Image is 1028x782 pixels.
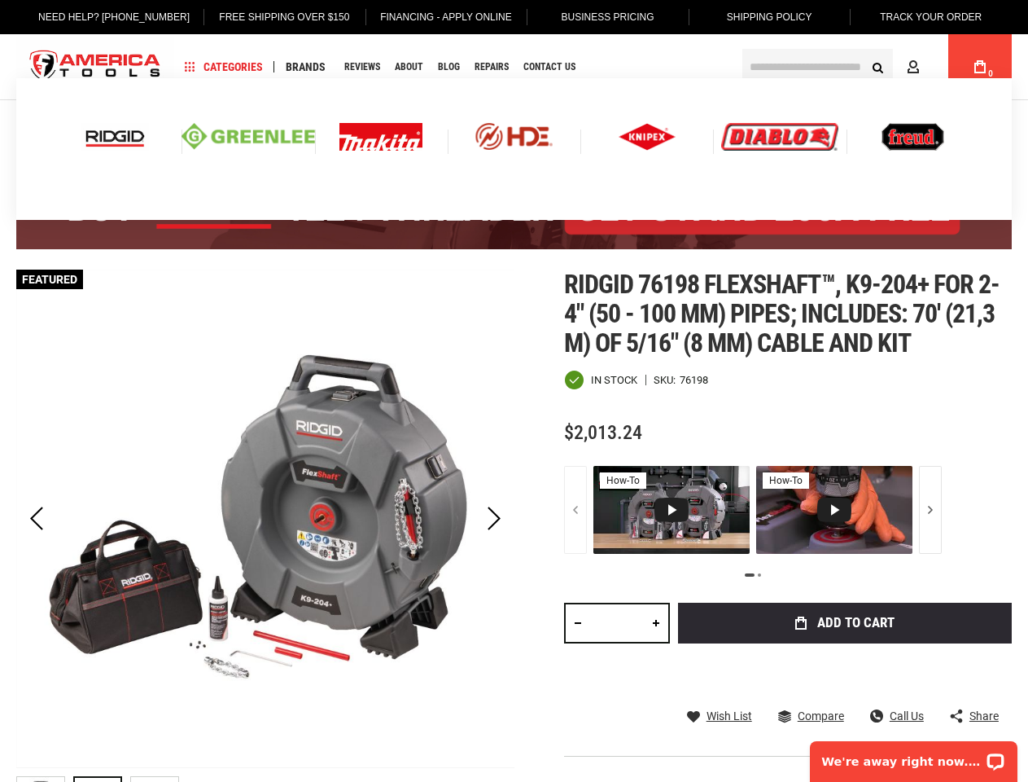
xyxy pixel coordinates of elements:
[337,56,387,78] a: Reviews
[778,709,844,723] a: Compare
[185,61,263,72] span: Categories
[467,56,516,78] a: Repairs
[286,61,326,72] span: Brands
[654,375,680,385] strong: SKU
[678,603,1012,644] button: Add to Cart
[799,731,1028,782] iframe: LiveChat chat widget
[16,270,514,768] img: RIDGID 76198 FLEXSHAFT™, K9-204+ FOR 2-4" (50 - 100 MM) PIPES; INCLUDES: 70' (21,3 M) OF 5/16" (8...
[448,123,580,150] img: HDE logo
[81,123,149,151] img: Ridgid logo
[16,37,174,98] a: store logo
[395,62,423,72] span: About
[564,421,642,444] span: $2,013.24
[564,269,1000,358] span: Ridgid 76198 flexshaft™, k9-204+ for 2-4" (50 - 100 mm) pipes; includes: 70' (21,3 m) of 5/16" (8...
[862,51,893,82] button: Search
[965,34,995,99] a: 0
[16,37,174,98] img: America Tools
[278,56,333,78] a: Brands
[523,62,575,72] span: Contact Us
[438,62,460,72] span: Blog
[177,56,270,78] a: Categories
[890,710,924,722] span: Call Us
[687,709,752,723] a: Wish List
[817,616,895,630] span: Add to Cart
[619,123,676,151] img: Knipex logo
[182,123,314,150] img: Greenlee logo
[706,710,752,722] span: Wish List
[474,270,514,768] div: Next
[969,710,999,722] span: Share
[431,56,467,78] a: Blog
[870,709,924,723] a: Call Us
[339,123,422,151] img: Makita Logo
[564,370,637,390] div: Availability
[881,123,943,151] img: Freud logo
[680,375,708,385] div: 76198
[727,11,812,23] span: Shipping Policy
[16,270,57,768] div: Previous
[988,69,993,78] span: 0
[516,56,583,78] a: Contact Us
[475,62,509,72] span: Repairs
[344,62,380,72] span: Reviews
[798,710,844,722] span: Compare
[591,375,637,385] span: In stock
[387,56,431,78] a: About
[721,123,838,151] img: Diablo logo
[675,648,1015,696] iframe: Secure express checkout frame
